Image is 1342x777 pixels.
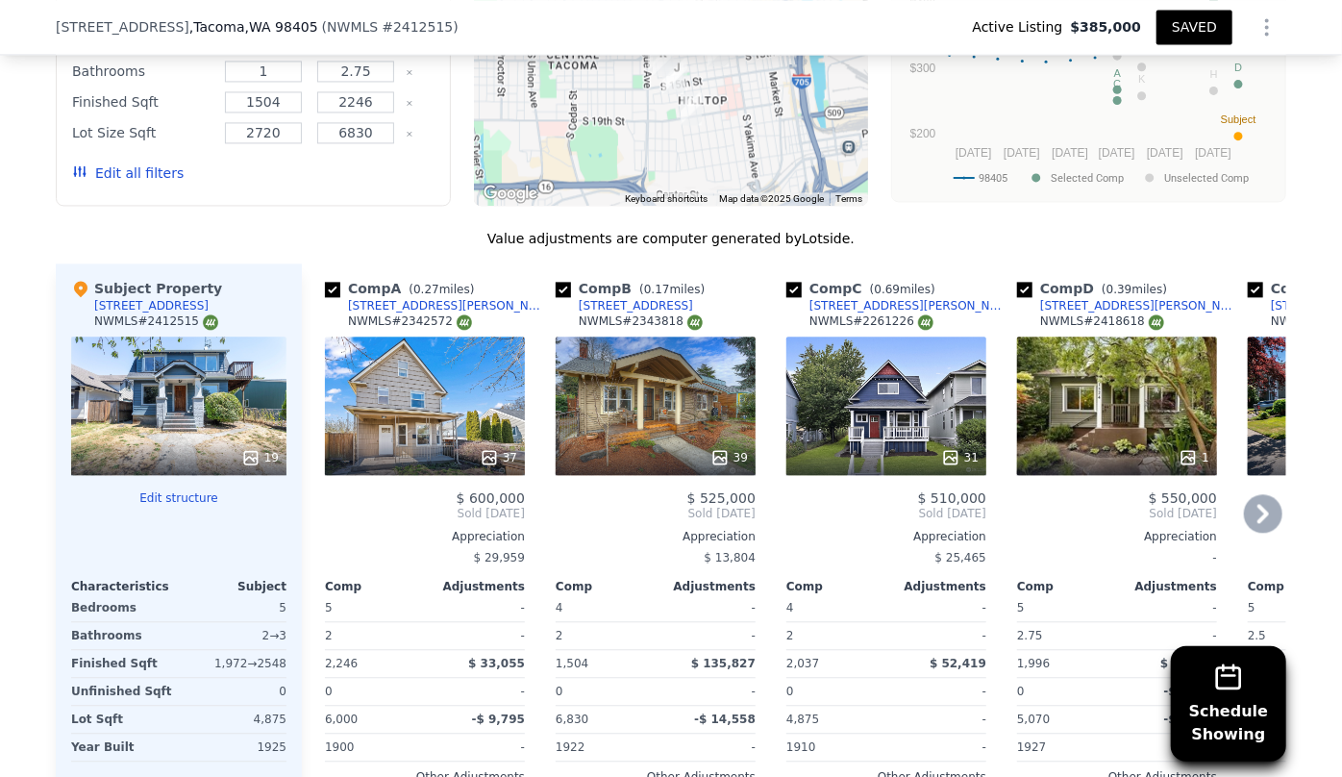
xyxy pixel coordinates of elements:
[918,314,933,330] img: NWMLS Logo
[1017,657,1050,670] span: 1,996
[183,622,286,649] div: 2 → 3
[862,283,943,296] span: ( miles)
[1121,622,1217,649] div: -
[406,130,413,138] button: Clear
[659,50,695,98] div: 1515 S Ainsworth Ave
[1121,734,1217,761] div: -
[979,171,1007,184] text: 98405
[325,529,525,544] div: Appreciation
[413,283,439,296] span: 0.27
[809,298,1009,313] div: [STREET_ADDRESS][PERSON_NAME]
[556,685,563,698] span: 0
[644,283,670,296] span: 0.17
[429,734,525,761] div: -
[694,713,756,726] span: -$ 14,558
[1070,17,1141,37] span: $385,000
[189,17,318,37] span: , Tacoma
[556,529,756,544] div: Appreciation
[786,685,794,698] span: 0
[809,313,933,330] div: NWMLS # 2261226
[472,713,525,726] span: -$ 9,795
[556,713,588,726] span: 6,830
[183,706,286,733] div: 4,875
[890,622,986,649] div: -
[71,490,286,506] button: Edit structure
[1179,448,1209,467] div: 1
[1106,283,1132,296] span: 0.39
[71,579,179,594] div: Characteristics
[890,734,986,761] div: -
[479,181,542,206] img: Google
[1210,67,1218,79] text: H
[1149,314,1164,330] img: NWMLS Logo
[786,298,1009,313] a: [STREET_ADDRESS][PERSON_NAME]
[691,657,756,670] span: $ 135,827
[429,678,525,705] div: -
[890,678,986,705] div: -
[72,58,213,85] div: Bathrooms
[1139,44,1145,56] text: L
[910,62,936,75] text: $300
[1099,145,1135,159] text: [DATE]
[401,283,482,296] span: ( miles)
[325,579,425,594] div: Comp
[786,529,986,544] div: Appreciation
[645,36,682,84] div: 1248 S Grant Ave
[241,448,279,467] div: 19
[1017,734,1113,761] div: 1927
[1171,646,1286,762] button: ScheduleShowing
[1017,529,1217,544] div: Appreciation
[183,594,286,621] div: 5
[1147,145,1183,159] text: [DATE]
[1017,685,1025,698] span: 0
[579,298,693,313] div: [STREET_ADDRESS]
[183,734,286,761] div: 1925
[705,551,756,564] span: $ 13,804
[348,313,472,330] div: NWMLS # 2342572
[556,579,656,594] div: Comp
[1017,279,1175,298] div: Comp D
[1017,506,1217,521] span: Sold [DATE]
[72,163,184,183] button: Edit all filters
[659,622,756,649] div: -
[687,314,703,330] img: NWMLS Logo
[719,193,824,204] span: Map data ©2025 Google
[556,734,652,761] div: 1922
[1017,579,1117,594] div: Comp
[203,314,218,330] img: NWMLS Logo
[56,229,1286,248] div: Value adjustments are computer generated by Lotside .
[1004,145,1040,159] text: [DATE]
[1117,579,1217,594] div: Adjustments
[1195,145,1231,159] text: [DATE]
[457,314,472,330] img: NWMLS Logo
[325,601,333,614] span: 5
[325,685,333,698] span: 0
[183,650,286,677] div: 1,972 → 2548
[1248,8,1286,46] button: Show Options
[890,594,986,621] div: -
[382,19,453,35] span: # 2412515
[656,579,756,594] div: Adjustments
[835,193,862,204] a: Terms (opens in new tab)
[786,657,819,670] span: 2,037
[183,678,286,705] div: 0
[1156,10,1232,44] button: SAVED
[245,19,318,35] span: , WA 98405
[1248,601,1255,614] span: 5
[710,448,748,467] div: 39
[94,298,209,313] div: [STREET_ADDRESS]
[325,506,525,521] span: Sold [DATE]
[479,181,542,206] a: Open this area in Google Maps (opens a new window)
[659,594,756,621] div: -
[556,298,693,313] a: [STREET_ADDRESS]
[1017,713,1050,726] span: 5,070
[687,490,756,506] span: $ 525,000
[325,298,548,313] a: [STREET_ADDRESS][PERSON_NAME]
[918,490,986,506] span: $ 510,000
[1113,77,1121,88] text: C
[874,283,900,296] span: 0.69
[786,279,943,298] div: Comp C
[1149,490,1217,506] span: $ 550,000
[425,579,525,594] div: Adjustments
[325,734,421,761] div: 1900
